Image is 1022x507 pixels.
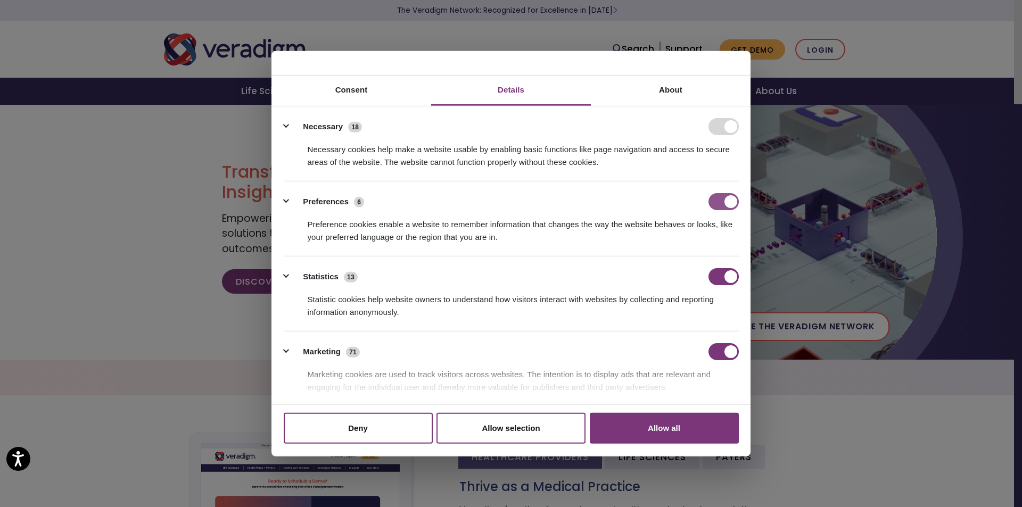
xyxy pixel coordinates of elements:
[303,346,341,358] label: Marketing
[284,135,739,169] div: Necessary cookies help make a website usable by enabling basic functions like page navigation and...
[284,210,739,244] div: Preference cookies enable a website to remember information that changes the way the website beha...
[591,75,751,105] a: About
[284,193,371,210] button: Preferences (6)
[284,285,739,319] div: Statistic cookies help website owners to understand how visitors interact with websites by collec...
[436,413,586,444] button: Allow selection
[431,75,591,105] a: Details
[969,454,1009,494] iframe: Drift Chat Widget
[303,196,349,208] label: Preferences
[303,271,339,283] label: Statistics
[303,121,343,133] label: Necessary
[284,360,739,394] div: Marketing cookies are used to track visitors across websites. The intention is to display ads tha...
[284,343,367,360] button: Marketing (71)
[271,75,431,105] a: Consent
[284,413,433,444] button: Deny
[590,413,739,444] button: Allow all
[284,118,369,135] button: Necessary (18)
[284,268,365,285] button: Statistics (13)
